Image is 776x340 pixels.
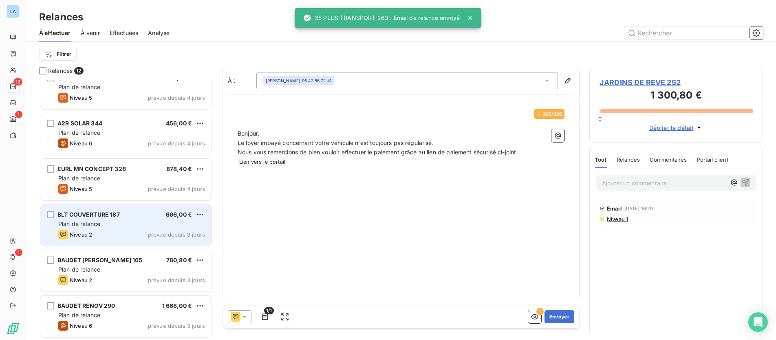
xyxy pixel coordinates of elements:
[617,156,640,163] span: Relances
[148,29,170,37] span: Analyse
[148,186,205,192] span: prévue depuis 4 jours
[595,156,607,163] span: Tout
[238,139,434,146] span: Le loyer impayé concernant votre véhicule n'est toujours pas régularisé.
[39,10,83,24] h3: Relances
[238,130,259,137] span: Bonjour,
[39,48,77,61] button: Filtrer
[600,88,753,104] h3: 1 300,80 €
[70,322,92,329] span: Niveau 6
[39,29,71,37] span: À effectuer
[58,220,100,227] span: Plan de relance
[58,266,100,273] span: Plan de relance
[264,307,274,314] span: 1/1
[57,120,102,127] span: A2R SOLAR 344
[166,257,192,263] span: 700,80 €
[543,112,562,116] span: 205 / 320
[48,67,73,75] span: Relances
[624,206,653,211] span: [DATE] 16:20
[148,322,205,329] span: prévue depuis 3 jours
[57,211,120,218] span: BLT COUVERTURE 187
[228,77,256,85] label: À :
[600,77,753,88] span: JARDINS DE REVE 252
[266,78,300,83] span: [PERSON_NAME]
[57,257,143,263] span: BAUDET [PERSON_NAME] 165
[58,311,100,318] span: Plan de relance
[74,67,83,75] span: 12
[238,158,287,167] span: Lien vers le portail
[697,156,728,163] span: Portail client
[81,29,100,37] span: À venir
[607,205,622,212] span: Email
[70,231,92,238] span: Niveau 2
[15,249,22,256] span: 1
[162,302,192,309] span: 1 668,00 €
[650,156,687,163] span: Commentaires
[748,312,768,332] div: Open Intercom Messenger
[7,5,20,18] div: LA
[266,78,331,83] div: 06 42 86 72 41
[148,277,205,283] span: prévue depuis 3 jours
[166,165,192,172] span: 878,40 €
[7,322,20,335] img: Logo LeanPay
[148,94,205,101] span: prévue depuis 4 jours
[70,94,92,101] span: Niveau 5
[70,277,92,283] span: Niveau 2
[70,186,92,192] span: Niveau 5
[57,302,115,309] span: BAUDET RENOV 290
[13,78,22,86] span: 12
[58,129,100,136] span: Plan de relance
[545,310,574,323] button: Envoyer
[70,140,92,147] span: Niveau 6
[649,123,694,132] span: Déplier le détail
[58,175,100,182] span: Plan de relance
[303,11,460,25] div: 35 PLUS TRANSPORT 263 : Email de relance envoyé
[647,123,706,132] button: Déplier le détail
[148,231,205,238] span: prévue depuis 3 jours
[148,140,205,147] span: prévue depuis 4 jours
[166,120,192,127] span: 456,00 €
[166,211,192,218] span: 666,00 €
[15,111,22,118] span: 1
[39,80,213,340] div: grid
[624,26,747,39] input: Rechercher
[57,165,126,172] span: EURL MN CONCEPT 328
[238,149,516,156] span: Nous vous remercions de bien vouloir effectuer le paiement grâce au lien de paiement sécurisé ci-...
[598,116,602,122] span: 0
[110,29,139,37] span: Effectuées
[58,83,100,90] span: Plan de relance
[606,216,628,222] span: Niveau 1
